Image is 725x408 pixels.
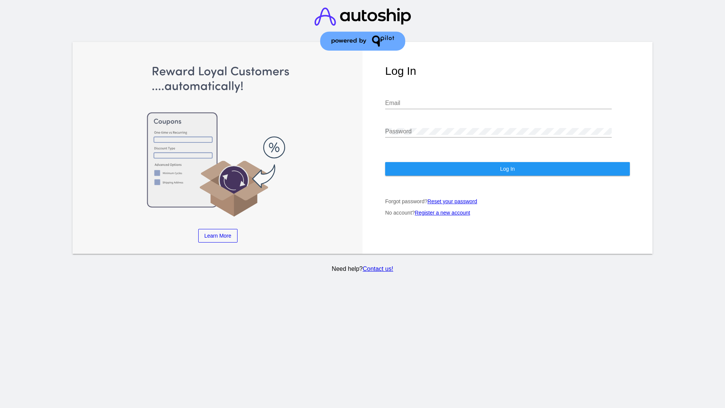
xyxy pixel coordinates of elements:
[385,198,630,204] p: Forgot password?
[198,229,238,243] a: Learn More
[385,162,630,176] button: Log In
[385,65,630,77] h1: Log In
[385,210,630,216] p: No account?
[415,210,470,216] a: Register a new account
[362,266,393,272] a: Contact us!
[427,198,477,204] a: Reset your password
[71,266,654,272] p: Need help?
[204,233,231,239] span: Learn More
[500,166,515,172] span: Log In
[96,65,340,218] img: Apply Coupons Automatically to Scheduled Orders with QPilot
[385,100,612,107] input: Email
